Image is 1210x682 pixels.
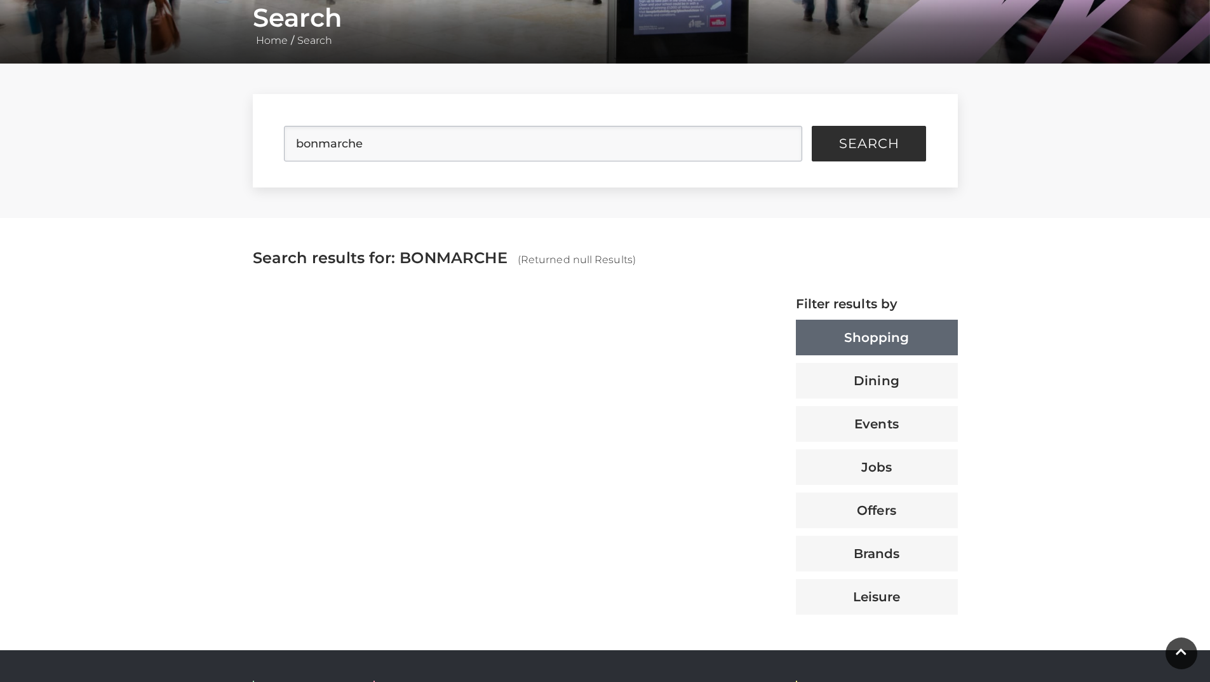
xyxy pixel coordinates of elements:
h1: Search [253,3,958,33]
button: Events [796,406,958,442]
button: Brands [796,536,958,571]
span: Search [839,137,899,150]
span: (Returned null Results) [518,254,636,266]
button: Shopping [796,320,958,355]
div: / [243,3,967,48]
span: Search results for: BONMARCHE [253,249,508,267]
input: Search Site [284,126,802,161]
h4: Filter results by [796,296,958,311]
a: Home [253,34,291,46]
button: Offers [796,493,958,528]
a: Search [294,34,335,46]
button: Dining [796,363,958,399]
button: Jobs [796,449,958,485]
button: Leisure [796,579,958,615]
button: Search [812,126,926,161]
